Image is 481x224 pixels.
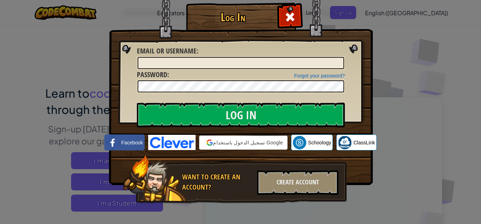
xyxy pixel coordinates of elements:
[257,170,338,195] div: Create Account
[137,103,345,127] input: Log In
[182,172,253,192] div: Want to create an account?
[137,70,169,80] label: :
[137,46,198,56] label: :
[308,139,331,146] span: Schoology
[137,70,167,79] span: Password
[294,73,345,79] a: Forgot your password?
[188,11,278,23] h1: Log In
[148,135,196,150] img: clever-logo-blue.png
[338,136,352,149] img: classlink-logo-small.png
[213,139,283,146] span: تسجيل الدخول باستخدام Google
[106,136,120,149] img: facebook_small.png
[353,139,375,146] span: ClassLink
[293,136,306,149] img: schoology.png
[121,139,143,146] span: Facebook
[137,46,197,56] span: Email or Username
[199,136,288,150] div: تسجيل الدخول باستخدام Google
